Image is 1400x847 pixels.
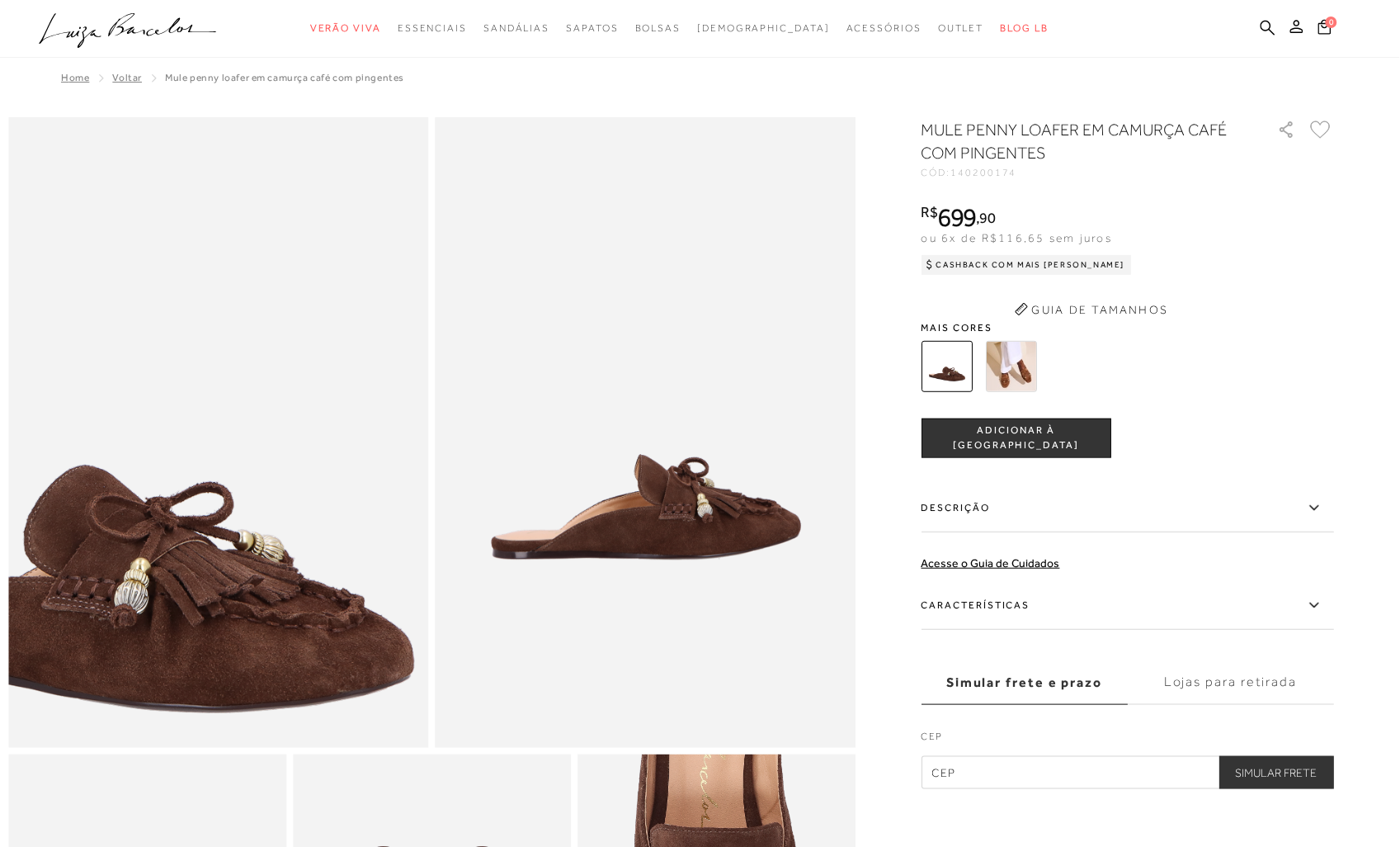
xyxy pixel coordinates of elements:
span: Sandálias [483,22,549,34]
button: Simular Frete [1219,756,1334,789]
div: Cashback com Mais [PERSON_NAME] [922,255,1132,275]
a: Home [61,72,89,83]
label: Características [922,582,1334,630]
span: Bolsas [635,22,681,34]
span: ADICIONAR À [GEOGRAPHIC_DATA] [922,423,1110,452]
i: , [977,211,996,225]
label: Simular frete e prazo [922,660,1128,705]
a: categoryNavScreenReaderText [938,13,984,44]
span: Verão Viva [310,22,381,34]
a: categoryNavScreenReaderText [635,13,681,44]
span: MULE PENNY LOAFER EM CAMURÇA CAFÉ COM PINGENTES [165,72,404,83]
label: CEP [922,729,1334,752]
span: 0 [1326,17,1337,28]
a: Acesse o Guia de Cuidados [922,556,1060,570]
a: categoryNavScreenReaderText [566,13,618,44]
label: Lojas para retirada [1128,660,1334,705]
a: categoryNavScreenReaderText [398,13,467,44]
button: 0 [1313,18,1336,40]
div: CÓD: [922,168,1252,177]
input: CEP [922,756,1334,789]
img: MULE PENNY LOAFER EM CAMURÇA CARAMELO COM PINGENTES [986,341,1037,392]
a: categoryNavScreenReaderText [310,13,381,44]
a: noSubCategoriesText [697,13,830,44]
img: image [436,117,856,748]
a: categoryNavScreenReaderText [483,13,549,44]
span: ou 6x de R$116,65 sem juros [922,231,1112,244]
a: categoryNavScreenReaderText [846,13,922,44]
span: 90 [980,209,996,226]
button: Guia de Tamanhos [1009,296,1174,323]
i: R$ [922,205,938,220]
span: Acessórios [846,22,922,34]
span: [DEMOGRAPHIC_DATA] [697,22,830,34]
span: Mais cores [922,323,1334,333]
span: BLOG LB [1001,22,1049,34]
span: 699 [938,202,977,232]
span: Essenciais [398,22,467,34]
a: Voltar [112,72,142,83]
img: MULE PENNY LOAFER EM CAMURÇA CAFÉ COM PINGENTES [922,341,973,392]
h1: MULE PENNY LOAFER EM CAMURÇA CAFÉ COM PINGENTES [922,118,1231,164]
span: Sapatos [566,22,618,34]
span: 140200174 [951,167,1017,178]
button: ADICIONAR À [GEOGRAPHIC_DATA] [922,419,1111,458]
label: Descrição [922,485,1334,532]
span: Outlet [938,22,984,34]
a: BLOG LB [1001,13,1049,44]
